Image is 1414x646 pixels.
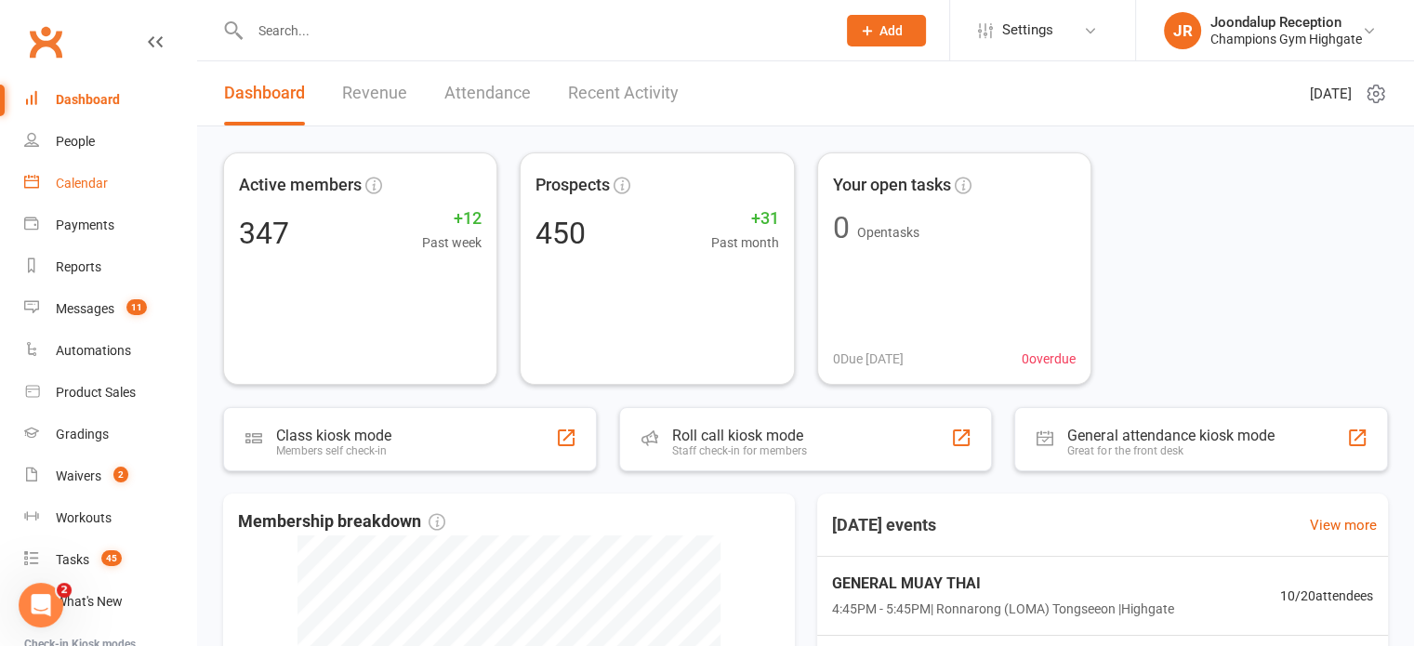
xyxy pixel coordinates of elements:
iframe: Intercom live chat [19,583,63,627]
span: GENERAL MUAY THAI [832,572,1174,596]
span: Your open tasks [833,172,951,199]
a: Recent Activity [568,61,679,125]
div: Waivers [56,468,101,483]
div: Product Sales [56,385,136,400]
span: +12 [422,205,482,232]
a: Payments [24,204,196,246]
h3: [DATE] events [817,508,951,542]
span: Add [879,23,903,38]
span: Active members [239,172,362,199]
div: What's New [56,594,123,609]
input: Search... [244,18,823,44]
div: Workouts [56,510,112,525]
span: 11 [126,299,147,315]
span: Open tasks [857,225,919,240]
div: Class kiosk mode [276,427,391,444]
div: 450 [535,218,586,248]
a: Messages 11 [24,288,196,330]
div: 0 [833,213,850,243]
div: Dashboard [56,92,120,107]
span: Past week [422,232,482,253]
div: Champions Gym Highgate [1210,31,1362,47]
div: Tasks [56,552,89,567]
div: Calendar [56,176,108,191]
div: Great for the front desk [1067,444,1274,457]
span: 45 [101,550,122,566]
button: Add [847,15,926,46]
div: Members self check-in [276,444,391,457]
span: Past month [711,232,779,253]
span: 0 Due [DATE] [833,349,904,369]
div: Staff check-in for members [672,444,807,457]
a: Calendar [24,163,196,204]
a: Automations [24,330,196,372]
span: 0 overdue [1022,349,1076,369]
a: Workouts [24,497,196,539]
div: Payments [56,218,114,232]
div: Reports [56,259,101,274]
div: JR [1164,12,1201,49]
span: Prospects [535,172,610,199]
div: 347 [239,218,289,248]
div: People [56,134,95,149]
a: Reports [24,246,196,288]
span: +31 [711,205,779,232]
a: Attendance [444,61,531,125]
div: Roll call kiosk mode [672,427,807,444]
a: Clubworx [22,19,69,65]
a: Dashboard [24,79,196,121]
a: Dashboard [224,61,305,125]
a: Product Sales [24,372,196,414]
span: 10 / 20 attendees [1280,586,1373,606]
div: General attendance kiosk mode [1067,427,1274,444]
a: People [24,121,196,163]
a: Waivers 2 [24,455,196,497]
a: Revenue [342,61,407,125]
div: Messages [56,301,114,316]
span: Membership breakdown [238,508,445,535]
a: What's New [24,581,196,623]
div: Joondalup Reception [1210,14,1362,31]
div: Gradings [56,427,109,442]
span: 2 [57,583,72,598]
span: Settings [1002,9,1053,51]
a: Tasks 45 [24,539,196,581]
span: [DATE] [1310,83,1352,105]
a: View more [1310,514,1377,536]
div: Automations [56,343,131,358]
a: Gradings [24,414,196,455]
span: 2 [113,467,128,482]
span: 4:45PM - 5:45PM | Ronnarong (LOMA) Tongseeon | Highgate [832,599,1174,619]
